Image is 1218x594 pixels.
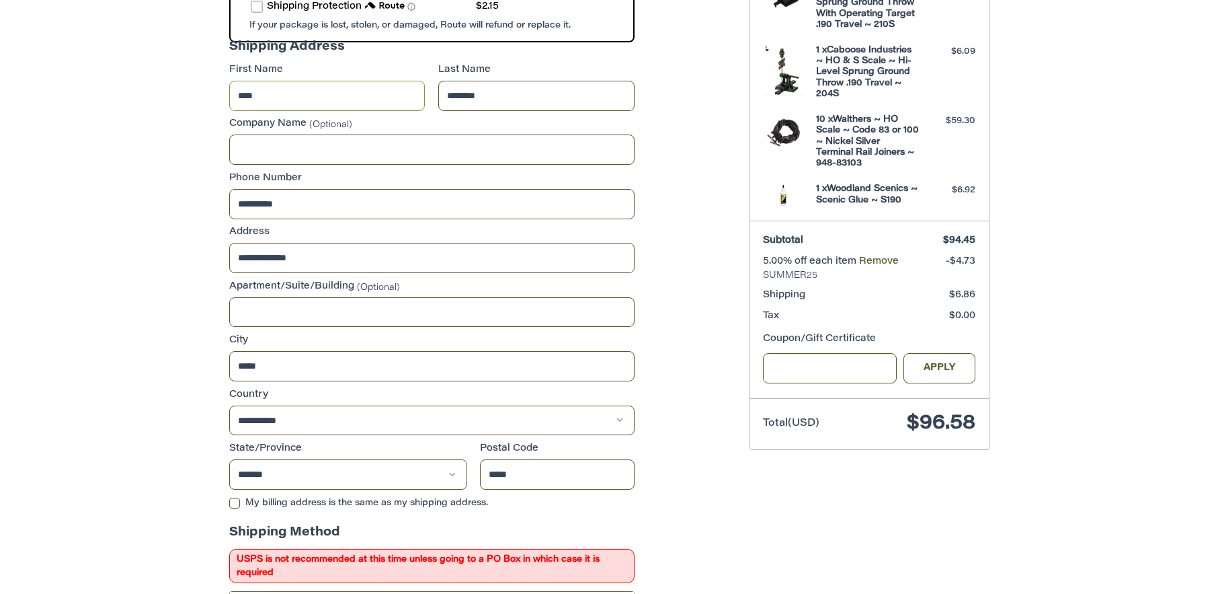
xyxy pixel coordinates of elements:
[357,283,400,291] small: (Optional)
[229,334,635,348] label: City
[229,225,635,239] label: Address
[229,524,340,549] legend: Shipping Method
[816,184,919,206] h4: 1 x Woodland Scenics ~ Scenic Glue ~ S190
[816,114,919,169] h4: 10 x Walthers ~ HO Scale ~ Code 83 or 100 ~ Nickel Silver Terminal Rail Joiners ~ 948-83103
[763,418,819,429] span: Total (USD)
[943,236,975,246] span: $94.45
[229,388,635,402] label: Country
[816,45,919,100] h4: 1 x Caboose Industries ~ HO & S Scale ~ Hi-Level Sprung Ground Throw .190 Travel ~ 204S
[229,442,467,456] label: State/Province
[309,120,352,129] small: (Optional)
[949,291,975,300] span: $6.86
[229,63,425,77] label: First Name
[922,114,975,128] div: $59.30
[480,442,635,456] label: Postal Code
[249,21,571,30] span: If your package is lost, stolen, or damaged, Route will refund or replace it.
[763,257,859,266] span: 5.00% off each item
[903,353,976,383] button: Apply
[763,311,779,321] span: Tax
[763,291,805,300] span: Shipping
[763,236,803,246] span: Subtotal
[946,257,975,266] span: -$4.73
[229,549,635,583] span: USPS is not recommended at this time unless going to a PO Box in which case it is required
[949,311,975,321] span: $0.00
[763,332,975,346] div: Coupon/Gift Certificate
[229,38,345,63] legend: Shipping Address
[438,63,635,77] label: Last Name
[859,257,899,266] a: Remove
[229,117,635,131] label: Company Name
[763,269,975,283] span: SUMMER25
[763,353,897,383] input: Gift Certificate or Coupon Code
[267,2,362,11] span: Shipping Protection
[922,184,975,197] div: $6.92
[407,3,415,11] span: Learn more
[229,498,635,509] label: My billing address is the same as my shipping address.
[229,172,635,186] label: Phone Number
[907,414,975,434] span: $96.58
[922,45,975,59] div: $6.09
[229,280,635,294] label: Apartment/Suite/Building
